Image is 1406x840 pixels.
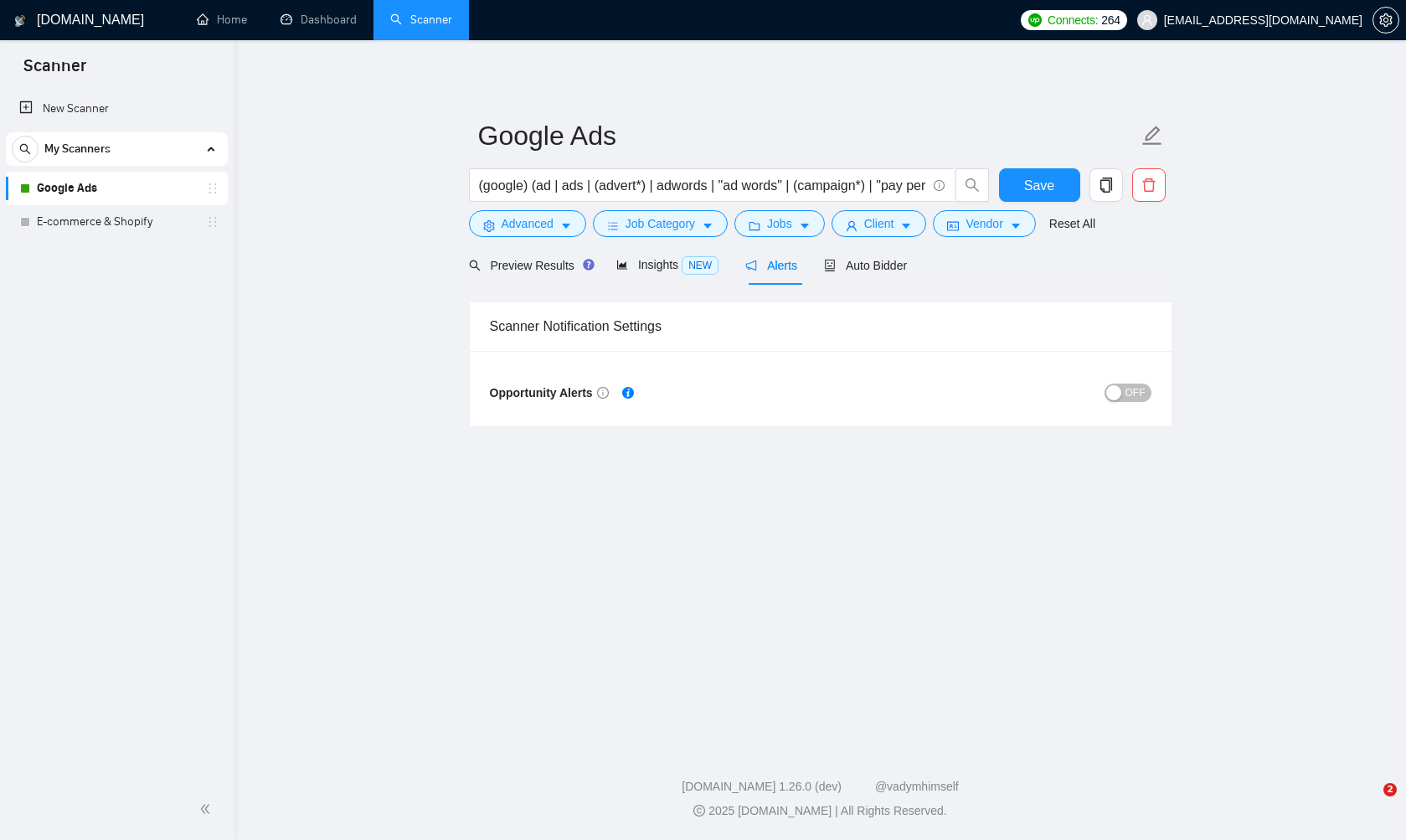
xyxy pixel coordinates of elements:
[824,260,836,271] span: robot
[478,115,1138,157] input: Scanner name...
[1373,13,1398,27] span: setting
[19,92,214,126] a: New Scanner
[745,260,757,271] span: notification
[1141,14,1153,26] span: user
[702,219,713,232] span: caret-down
[616,258,718,271] span: Insights
[12,136,39,162] button: search
[469,259,590,272] span: Preview Results
[749,219,760,232] span: folder
[682,780,842,793] a: [DOMAIN_NAME] 1.26.0 (dev)
[10,54,100,89] span: Scanner
[37,205,196,239] a: E-commerce & Shopify
[593,210,728,237] button: barsJob Categorycaret-down
[1349,783,1389,823] iframe: Intercom live chat
[490,302,1151,350] div: Scanner Notification Settings
[947,219,959,232] span: idcard
[1101,11,1120,29] span: 264
[13,143,38,155] span: search
[900,219,912,232] span: caret-down
[832,210,927,237] button: userClientcaret-down
[1125,384,1146,402] span: OFF
[955,168,989,202] button: search
[1048,11,1098,29] span: Connects:
[824,259,907,272] span: Auto Bidder
[581,257,596,272] div: Tooltip anchor
[875,780,959,793] a: @vadymhimself
[502,214,554,233] span: Advanced
[864,214,894,233] span: Client
[1141,125,1163,147] span: edit
[483,219,495,232] span: setting
[14,8,26,34] img: logo
[490,386,609,399] span: Opportunity Alerts
[956,178,988,193] span: search
[1133,178,1165,193] span: delete
[1373,7,1399,33] button: setting
[1373,13,1399,27] a: setting
[37,172,196,205] a: Google Ads
[1089,168,1123,202] button: copy
[626,214,695,233] span: Job Category
[607,219,619,232] span: bars
[1132,168,1166,202] button: delete
[621,385,636,400] div: Tooltip anchor
[199,801,216,817] span: double-left
[966,214,1002,233] span: Vendor
[390,13,452,27] a: searchScanner
[1024,175,1054,196] span: Save
[1049,214,1095,233] a: Reset All
[597,387,609,399] span: info-circle
[767,214,792,233] span: Jobs
[1010,219,1022,232] span: caret-down
[206,182,219,195] span: holder
[479,175,926,196] input: Search Freelance Jobs...
[6,92,228,126] li: New Scanner
[799,219,811,232] span: caret-down
[6,132,228,239] li: My Scanners
[248,802,1393,820] div: 2025 [DOMAIN_NAME] | All Rights Reserved.
[469,260,481,271] span: search
[1090,178,1122,193] span: copy
[469,210,586,237] button: settingAdvancedcaret-down
[693,805,705,817] span: copyright
[1383,783,1397,796] span: 2
[206,215,219,229] span: holder
[281,13,357,27] a: dashboardDashboard
[734,210,825,237] button: folderJobscaret-down
[1028,13,1042,27] img: upwork-logo.png
[745,259,797,272] span: Alerts
[846,219,858,232] span: user
[560,219,572,232] span: caret-down
[197,13,247,27] a: homeHome
[933,210,1035,237] button: idcardVendorcaret-down
[616,259,628,271] span: area-chart
[999,168,1080,202] button: Save
[682,256,718,275] span: NEW
[44,132,111,166] span: My Scanners
[934,180,945,191] span: info-circle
